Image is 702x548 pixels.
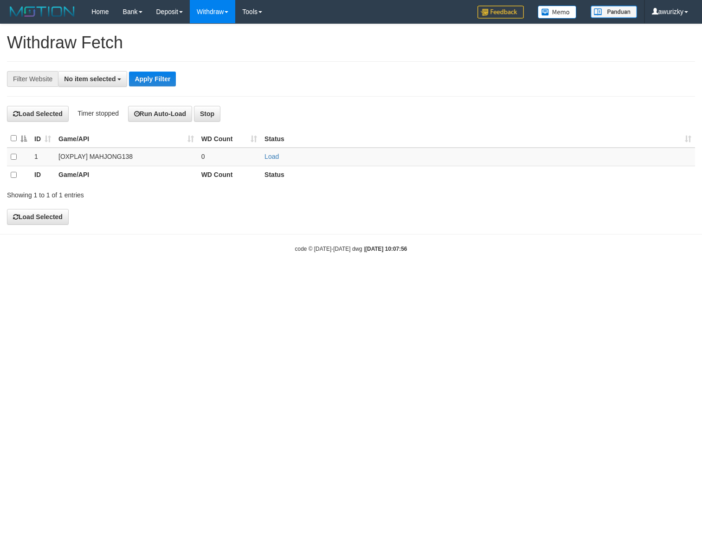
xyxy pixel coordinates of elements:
a: Load [264,153,279,160]
button: Run Auto-Load [128,106,193,122]
span: 0 [201,153,205,160]
img: MOTION_logo.png [7,5,77,19]
button: Load Selected [7,106,69,122]
img: Button%20Memo.svg [538,6,577,19]
img: Feedback.jpg [477,6,524,19]
h1: Withdraw Fetch [7,33,695,52]
button: Apply Filter [129,72,176,86]
small: code © [DATE]-[DATE] dwg | [295,246,407,252]
th: Status [261,166,695,184]
th: ID: activate to sort column ascending [31,130,55,148]
div: Filter Website [7,71,58,87]
button: Stop [194,106,220,122]
strong: [DATE] 10:07:56 [365,246,407,252]
button: Load Selected [7,209,69,225]
th: ID [31,166,55,184]
div: Showing 1 to 1 of 1 entries [7,187,285,200]
button: No item selected [58,71,127,87]
th: Game/API [55,166,198,184]
th: WD Count [198,166,261,184]
img: panduan.png [591,6,637,18]
th: Status: activate to sort column ascending [261,130,695,148]
td: [OXPLAY] MAHJONG138 [55,148,198,166]
th: WD Count: activate to sort column ascending [198,130,261,148]
td: 1 [31,148,55,166]
span: No item selected [64,75,116,83]
th: Game/API: activate to sort column ascending [55,130,198,148]
span: Timer stopped [77,110,119,117]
